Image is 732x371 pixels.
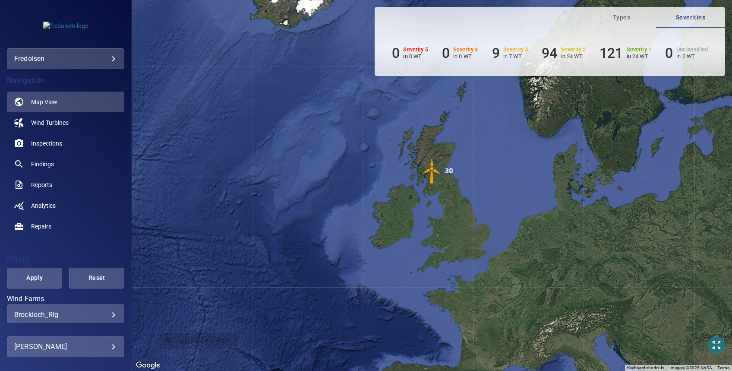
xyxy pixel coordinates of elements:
span: Inspections [31,139,62,148]
a: Terms (opens in new tab) [717,365,729,370]
a: Open this area in Google Maps (opens a new window) [134,360,162,371]
gmp-advanced-marker: 30 [419,158,445,185]
div: fredolsen [14,52,117,66]
a: windturbines noActive [7,112,124,133]
div: 30 [445,158,453,184]
h6: 0 [442,45,450,61]
p: in 0 WT [676,53,708,60]
a: reports noActive [7,174,124,195]
span: Types [592,12,651,23]
span: Reset [80,273,114,283]
li: Severity 1 [599,45,651,61]
span: Wind Turbines [31,118,69,127]
h6: Severity 2 [561,47,586,53]
img: fredolsen-logo [43,22,88,30]
h6: 9 [492,45,500,61]
span: Repairs [31,222,51,231]
div: Brockloch_Rig [14,311,117,319]
span: Severities [661,12,720,23]
p: in 24 WT [561,53,586,60]
a: map active [7,92,124,112]
a: findings noActive [7,154,124,174]
span: Analytics [31,201,56,210]
h6: Severity 3 [503,47,528,53]
li: Severity 4 [442,45,478,61]
button: Reset [69,268,124,289]
li: Severity 3 [492,45,528,61]
span: Reports [31,181,52,189]
button: Apply [7,268,62,289]
h6: Severity 1 [627,47,652,53]
div: fredolsen [7,48,124,69]
span: Apply [18,273,51,283]
p: in 0 WT [403,53,428,60]
li: Severity 5 [392,45,428,61]
h6: Unclassified [676,47,708,53]
h4: Filters [7,255,124,263]
button: Keyboard shortcuts [627,365,664,371]
span: Findings [31,160,54,168]
h6: 121 [599,45,623,61]
span: Map View [31,98,57,106]
h6: 0 [665,45,673,61]
p: in 7 WT [503,53,528,60]
h6: 94 [542,45,557,61]
div: Wind Farms [7,304,124,325]
p: in 0 WT [453,53,478,60]
li: Severity 2 [542,45,586,61]
h6: Severity 4 [453,47,478,53]
a: analytics noActive [7,195,124,216]
h6: 0 [392,45,400,61]
label: Wind Farms [7,295,124,302]
span: Imagery ©2025 NASA [669,365,712,370]
img: windFarmIconCat3.svg [419,158,445,184]
a: inspections noActive [7,133,124,154]
p: in 24 WT [627,53,652,60]
img: Google [134,360,162,371]
div: [PERSON_NAME] [14,340,117,354]
a: repairs noActive [7,216,124,237]
li: Severity Unclassified [665,45,708,61]
h4: Navigation [7,76,124,85]
h6: Severity 5 [403,47,428,53]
